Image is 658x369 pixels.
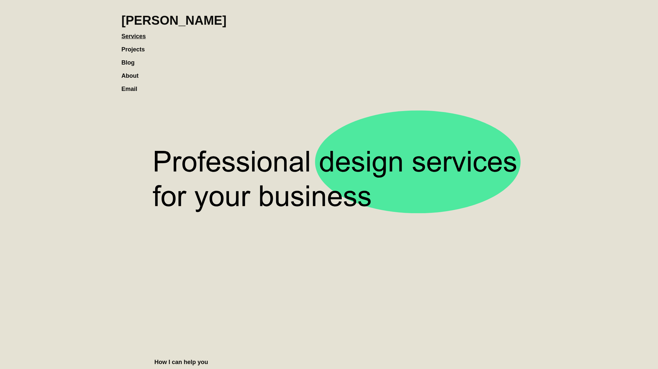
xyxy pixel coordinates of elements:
[122,40,152,53] a: Projects
[155,358,504,366] h2: How I can help you
[122,26,153,40] a: Services
[122,53,141,66] a: Blog
[122,13,227,28] h1: [PERSON_NAME]
[122,79,144,92] a: Email
[155,345,504,352] p: ‍
[155,325,504,332] p: ‍
[155,335,504,342] p: ‍
[155,315,504,322] p: ‍
[122,66,145,79] a: About
[122,7,227,28] a: home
